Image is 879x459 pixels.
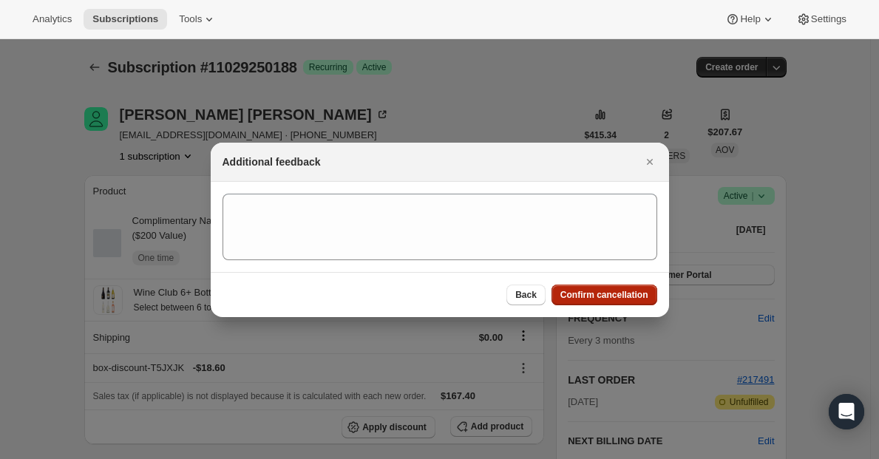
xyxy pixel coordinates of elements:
span: Subscriptions [92,13,158,25]
span: Help [740,13,760,25]
span: Settings [811,13,846,25]
span: Analytics [33,13,72,25]
span: Confirm cancellation [560,289,648,301]
button: Back [506,285,546,305]
button: Subscriptions [84,9,167,30]
div: Open Intercom Messenger [829,394,864,429]
button: Tools [170,9,225,30]
button: Close [639,152,660,172]
button: Help [716,9,784,30]
span: Back [515,289,537,301]
button: Settings [787,9,855,30]
span: Tools [179,13,202,25]
button: Analytics [24,9,81,30]
button: Confirm cancellation [552,285,657,305]
h2: Additional feedback [223,154,321,169]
